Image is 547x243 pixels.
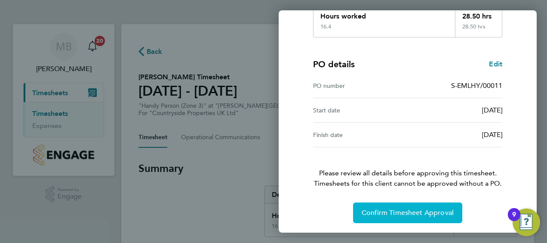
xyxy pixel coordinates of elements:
[512,215,516,226] div: 9
[313,58,355,70] h4: PO details
[313,130,408,140] div: Finish date
[408,130,502,140] div: [DATE]
[303,147,513,189] p: Please review all details before approving this timesheet.
[489,60,502,68] span: Edit
[303,178,513,189] span: Timesheets for this client cannot be approved without a PO.
[455,4,502,23] div: 28.50 hrs
[489,59,502,69] a: Edit
[313,4,455,23] div: Hours worked
[513,209,540,236] button: Open Resource Center, 9 new notifications
[408,105,502,115] div: [DATE]
[362,209,454,217] span: Confirm Timesheet Approval
[320,23,331,30] div: 16.4
[353,202,462,223] button: Confirm Timesheet Approval
[313,105,408,115] div: Start date
[313,81,408,91] div: PO number
[451,81,502,90] span: S-EMLHY/00011
[455,23,502,37] div: 28.50 hrs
